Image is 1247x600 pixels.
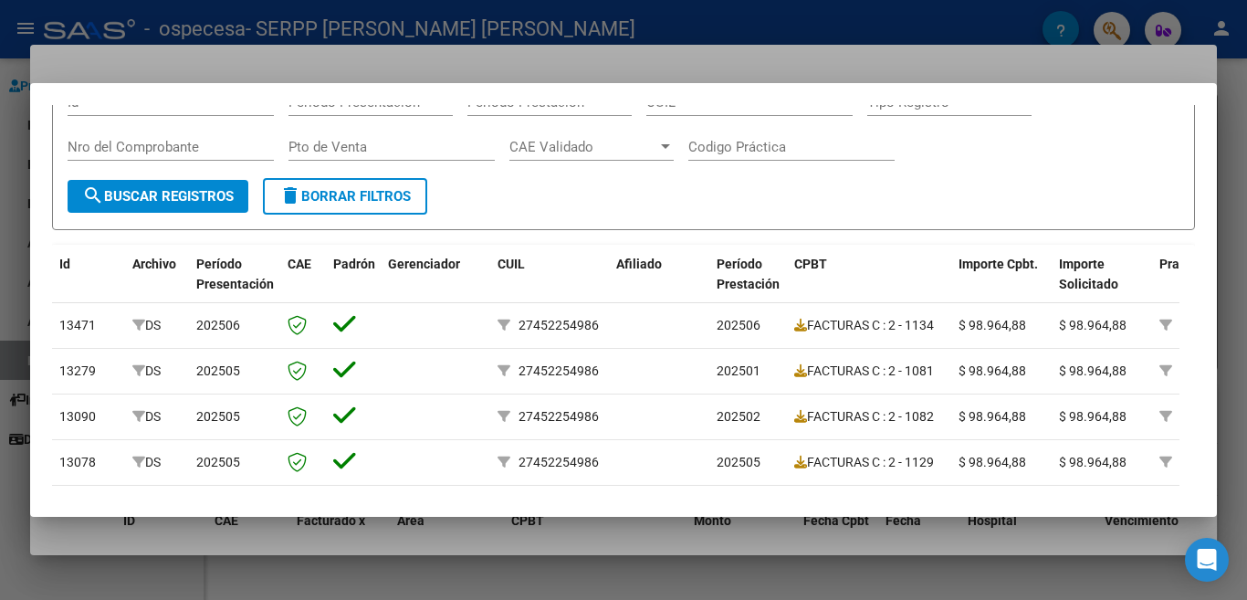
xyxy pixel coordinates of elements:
button: Borrar Filtros [263,178,427,215]
div: 27452254986 [519,315,599,336]
div: DS [132,452,182,473]
div: 13090 [59,406,118,427]
div: 13471 [59,315,118,336]
span: 202505 [196,409,240,424]
datatable-header-cell: Id [52,245,125,325]
span: $ 98.964,88 [959,363,1026,378]
span: CAE [288,257,311,271]
span: CAE Validado [509,139,657,155]
datatable-header-cell: Importe Solicitado [1052,245,1152,325]
span: Id [59,257,70,271]
span: Afiliado [616,257,662,271]
datatable-header-cell: CUIL [490,245,609,325]
span: $ 98.964,88 [1059,409,1126,424]
span: 202506 [196,318,240,332]
span: $ 98.964,88 [959,455,1026,469]
div: Open Intercom Messenger [1185,538,1229,582]
mat-icon: search [82,184,104,206]
span: CUIL [498,257,525,271]
button: Buscar Registros [68,180,248,213]
datatable-header-cell: Período Presentación [189,245,280,325]
div: 13279 [59,361,118,382]
div: DS [132,315,182,336]
div: 202501 [717,361,780,382]
div: 27452254986 [519,361,599,382]
span: Gerenciador [388,257,460,271]
span: 202505 [196,455,240,469]
span: $ 98.964,88 [1059,455,1126,469]
span: Practica [1159,257,1208,271]
span: $ 98.964,88 [959,318,1026,332]
div: FACTURAS C : 2 - 1129 [794,452,944,473]
div: 202506 [717,315,780,336]
span: Período Prestación [717,257,780,292]
datatable-header-cell: Padrón [326,245,381,325]
div: DS [132,361,182,382]
div: FACTURAS C : 2 - 1081 [794,361,944,382]
span: Importe Cpbt. [959,257,1038,271]
datatable-header-cell: Período Prestación [709,245,787,325]
span: Período Presentación [196,257,274,292]
span: Importe Solicitado [1059,257,1118,292]
div: 202505 [717,452,780,473]
span: CPBT [794,257,827,271]
datatable-header-cell: Afiliado [609,245,709,325]
span: 202505 [196,363,240,378]
div: FACTURAS C : 2 - 1082 [794,406,944,427]
mat-icon: delete [279,184,301,206]
span: $ 98.964,88 [1059,318,1126,332]
datatable-header-cell: Gerenciador [381,245,490,325]
span: $ 98.964,88 [1059,363,1126,378]
datatable-header-cell: Practica [1152,245,1216,325]
span: Archivo [132,257,176,271]
datatable-header-cell: Archivo [125,245,189,325]
span: Borrar Filtros [279,188,411,205]
datatable-header-cell: CAE [280,245,326,325]
datatable-header-cell: Importe Cpbt. [951,245,1052,325]
div: 27452254986 [519,406,599,427]
div: FACTURAS C : 2 - 1134 [794,315,944,336]
span: Padrón [333,257,375,271]
div: 202502 [717,406,780,427]
span: $ 98.964,88 [959,409,1026,424]
span: Buscar Registros [82,188,234,205]
datatable-header-cell: CPBT [787,245,951,325]
div: 13078 [59,452,118,473]
div: DS [132,406,182,427]
div: 27452254986 [519,452,599,473]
